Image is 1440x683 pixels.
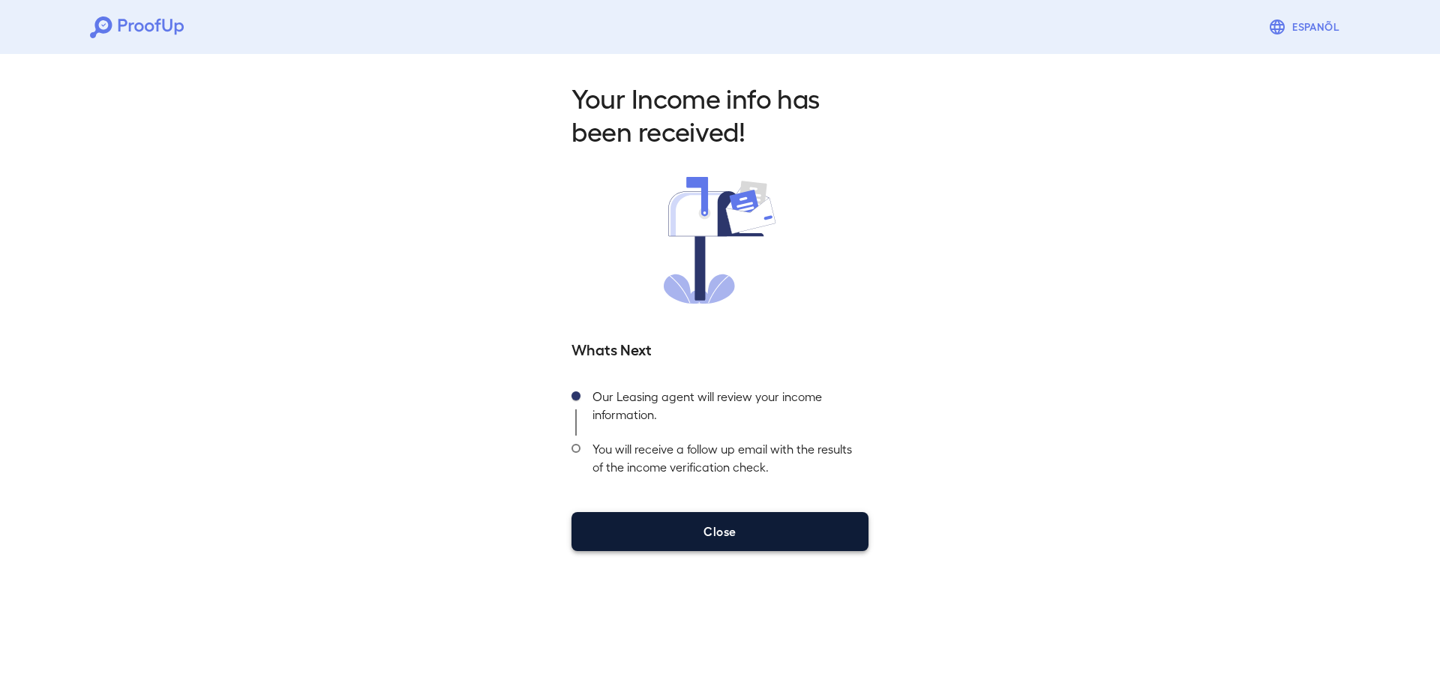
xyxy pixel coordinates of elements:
h2: Your Income info has been received! [571,81,868,147]
div: Our Leasing agent will review your income information. [580,383,868,436]
img: received.svg [664,177,776,304]
h5: Whats Next [571,338,868,359]
button: Close [571,512,868,551]
button: Espanõl [1262,12,1350,42]
div: You will receive a follow up email with the results of the income verification check. [580,436,868,488]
